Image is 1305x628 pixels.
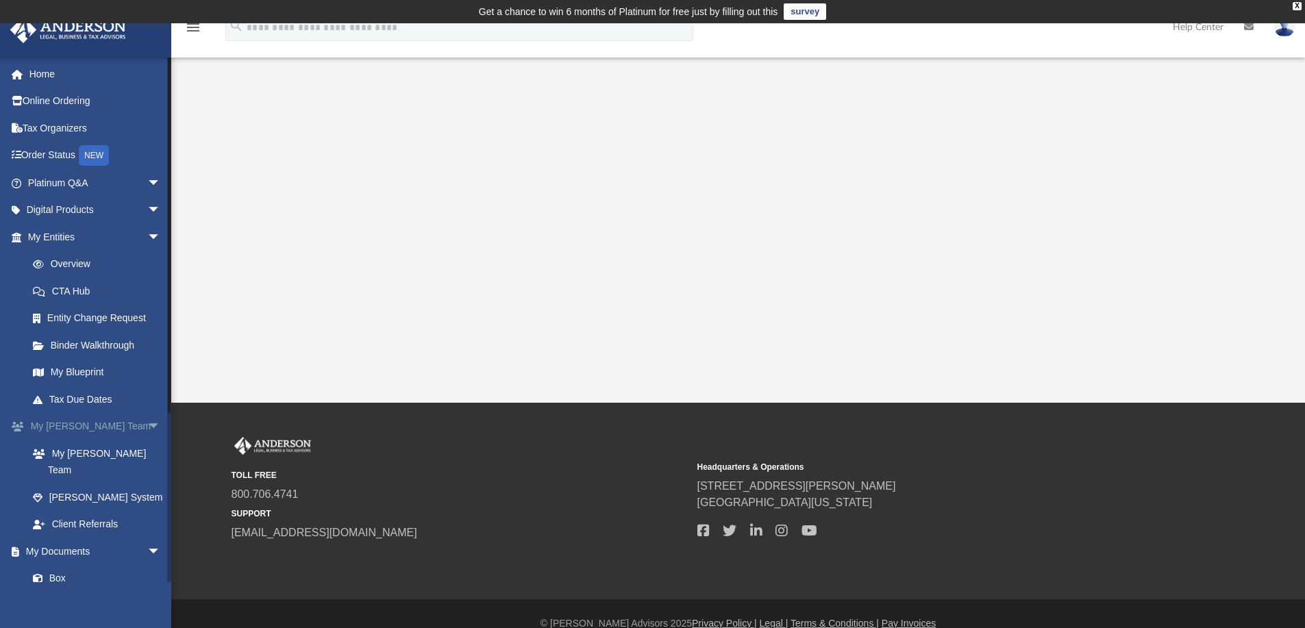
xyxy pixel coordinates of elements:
a: [STREET_ADDRESS][PERSON_NAME] [697,480,896,492]
a: Binder Walkthrough [19,331,182,359]
a: [EMAIL_ADDRESS][DOMAIN_NAME] [232,527,417,538]
small: Headquarters & Operations [697,461,1154,473]
span: arrow_drop_down [147,223,175,251]
div: Get a chance to win 6 months of Platinum for free just by filling out this [479,3,778,20]
a: My Documentsarrow_drop_down [10,538,175,565]
div: close [1293,2,1302,10]
a: Platinum Q&Aarrow_drop_down [10,169,182,197]
a: menu [185,26,201,36]
span: arrow_drop_down [147,538,175,566]
a: My Blueprint [19,359,175,386]
small: TOLL FREE [232,469,688,481]
a: Entity Change Request [19,305,182,332]
a: My Entitiesarrow_drop_down [10,223,182,251]
i: menu [185,19,201,36]
span: arrow_drop_down [147,169,175,197]
a: Home [10,60,182,88]
span: arrow_drop_down [147,413,175,441]
a: Order StatusNEW [10,142,182,170]
a: Client Referrals [19,511,182,538]
img: Anderson Advisors Platinum Portal [6,16,130,43]
a: Tax Organizers [10,114,182,142]
img: Anderson Advisors Platinum Portal [232,437,314,455]
a: 800.706.4741 [232,488,299,500]
a: survey [784,3,826,20]
img: User Pic [1274,17,1295,37]
a: My [PERSON_NAME] Team [19,440,175,483]
small: SUPPORT [232,507,688,520]
a: Digital Productsarrow_drop_down [10,197,182,224]
a: My [PERSON_NAME] Teamarrow_drop_down [10,413,182,440]
a: Tax Due Dates [19,386,182,413]
a: [GEOGRAPHIC_DATA][US_STATE] [697,497,873,508]
a: [PERSON_NAME] System [19,483,182,511]
div: NEW [79,145,109,166]
span: arrow_drop_down [147,197,175,225]
a: Online Ordering [10,88,182,115]
i: search [229,18,244,34]
a: Box [19,565,168,592]
a: Overview [19,251,182,278]
a: CTA Hub [19,277,182,305]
